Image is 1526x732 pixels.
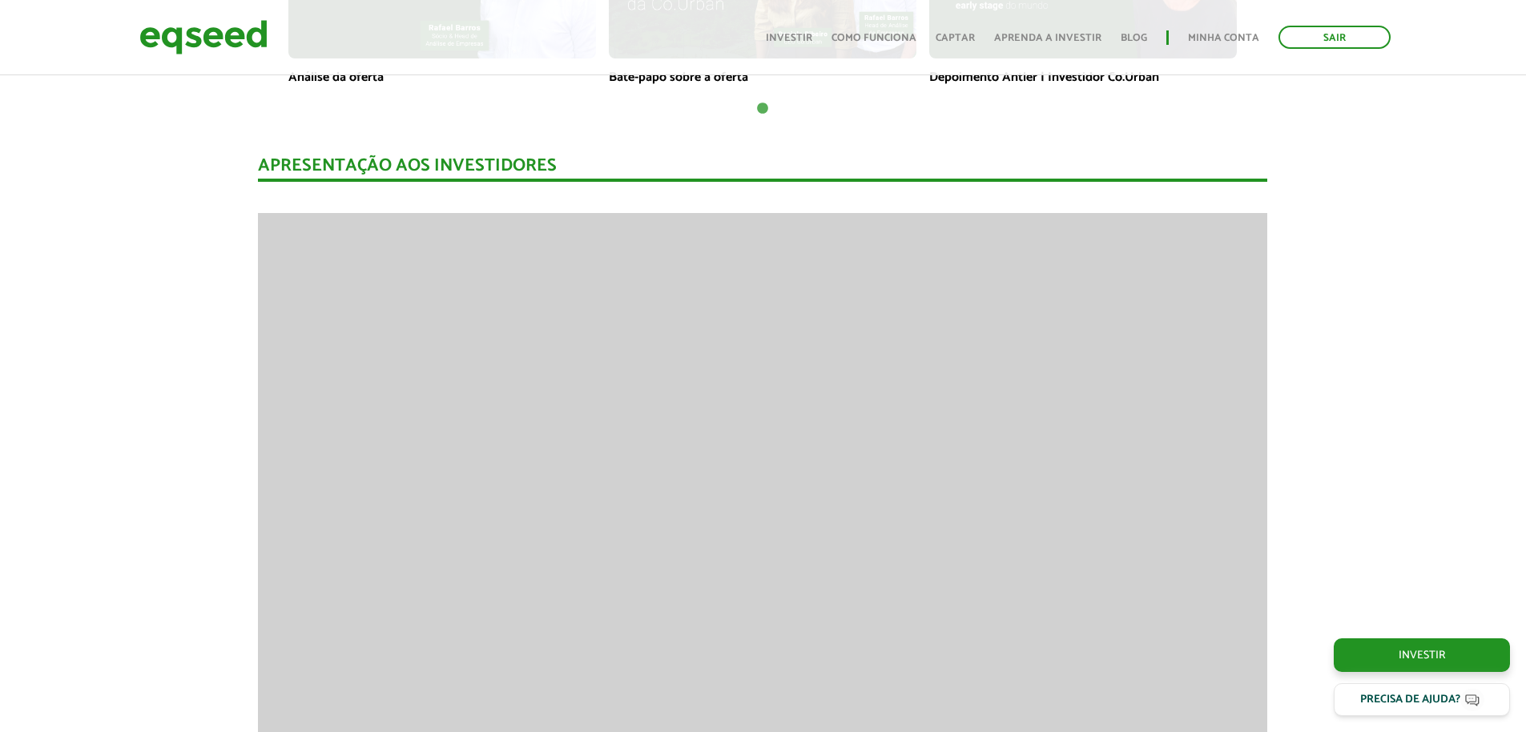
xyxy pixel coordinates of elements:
[1121,33,1147,43] a: Blog
[288,70,596,85] p: Análise da oferta
[831,33,916,43] a: Como funciona
[258,157,1267,182] div: Apresentação aos investidores
[1334,638,1510,672] a: Investir
[929,70,1237,85] p: Depoimento Antler | Investidor Co.Urban
[936,33,975,43] a: Captar
[994,33,1101,43] a: Aprenda a investir
[1188,33,1259,43] a: Minha conta
[1278,26,1391,49] a: Sair
[139,16,268,58] img: EqSeed
[609,70,916,85] p: Bate-papo sobre a oferta
[755,101,771,117] button: 1 of 1
[766,33,812,43] a: Investir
